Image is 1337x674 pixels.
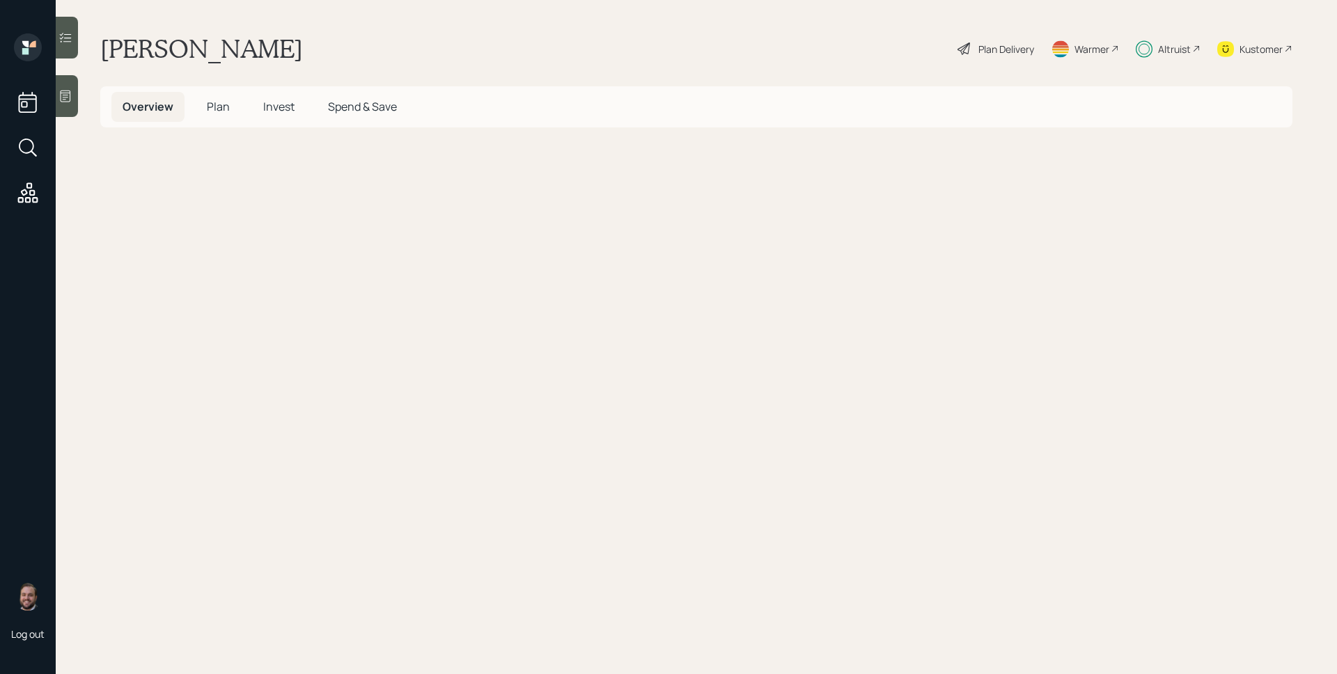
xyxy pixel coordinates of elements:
img: james-distasi-headshot.png [14,583,42,611]
div: Warmer [1074,42,1109,56]
div: Kustomer [1240,42,1283,56]
div: Plan Delivery [978,42,1034,56]
div: Log out [11,627,45,641]
h1: [PERSON_NAME] [100,33,303,64]
div: Altruist [1158,42,1191,56]
span: Spend & Save [328,99,397,114]
span: Invest [263,99,295,114]
span: Plan [207,99,230,114]
span: Overview [123,99,173,114]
